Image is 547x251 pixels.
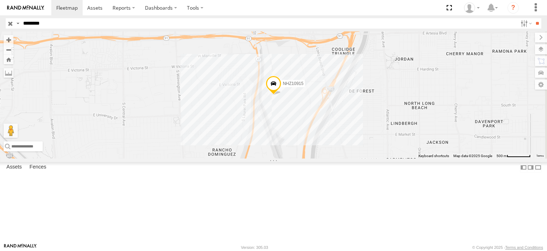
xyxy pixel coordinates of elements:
[520,162,527,172] label: Dock Summary Table to the Left
[527,162,534,172] label: Dock Summary Table to the Right
[494,154,533,159] button: Map Scale: 500 m per 63 pixels
[472,245,543,250] div: © Copyright 2025 -
[4,244,37,251] a: Visit our Website
[7,5,44,10] img: rand-logo.svg
[15,18,21,29] label: Search Query
[507,2,519,14] i: ?
[4,124,18,138] button: Drag Pegman onto the map to open Street View
[453,154,492,158] span: Map data ©2025 Google
[518,18,533,29] label: Search Filter Options
[3,162,25,172] label: Assets
[26,162,50,172] label: Fences
[283,81,303,86] span: NHZ10915
[536,154,544,157] a: Terms
[4,68,14,78] label: Measure
[505,245,543,250] a: Terms and Conditions
[462,2,482,13] div: Zulema McIntosch
[4,35,14,45] button: Zoom in
[418,154,449,159] button: Keyboard shortcuts
[241,245,268,250] div: Version: 305.03
[4,45,14,55] button: Zoom out
[4,55,14,64] button: Zoom Home
[535,162,542,172] label: Hide Summary Table
[535,80,547,90] label: Map Settings
[496,154,507,158] span: 500 m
